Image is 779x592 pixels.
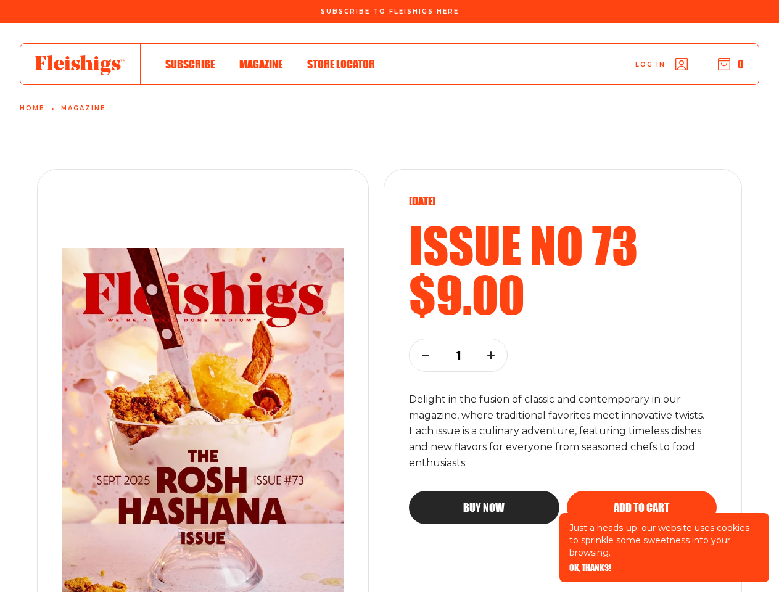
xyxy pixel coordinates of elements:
[61,105,105,112] a: Magazine
[409,194,717,208] p: [DATE]
[165,55,215,72] a: Subscribe
[165,57,215,71] span: Subscribe
[409,220,717,269] h2: Issue no 73
[318,8,461,14] a: Subscribe To Fleishigs Here
[635,60,666,69] span: Log in
[409,392,717,472] p: Delight in the fusion of classic and contemporary in our magazine, where traditional favorites me...
[409,491,559,524] button: Buy now
[718,57,744,71] button: 0
[614,502,669,513] span: Add to cart
[321,8,459,15] span: Subscribe To Fleishigs Here
[307,55,375,72] a: Store locator
[239,55,282,72] a: Magazine
[307,57,375,71] span: Store locator
[20,105,44,112] a: Home
[635,58,688,70] a: Log in
[239,57,282,71] span: Magazine
[569,564,611,572] button: OK, THANKS!
[409,269,717,319] h2: $9.00
[569,522,759,559] p: Just a heads-up: our website uses cookies to sprinkle some sweetness into your browsing.
[567,491,717,524] button: Add to cart
[450,348,466,362] p: 1
[463,502,505,513] span: Buy now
